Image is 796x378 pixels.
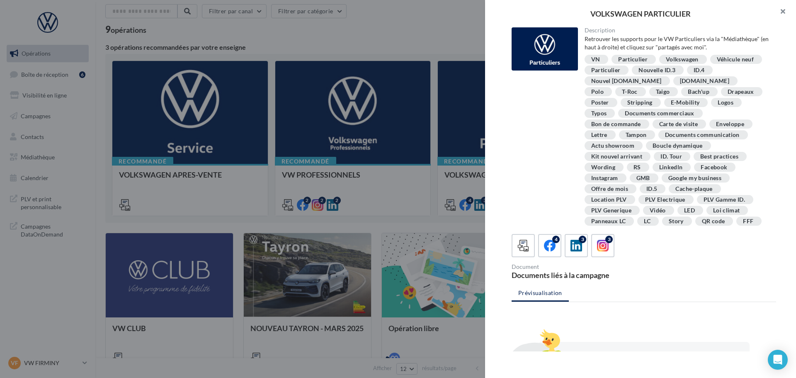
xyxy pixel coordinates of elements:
[680,78,730,84] div: [DOMAIN_NAME]
[591,186,629,192] div: Offre de mois
[627,100,653,106] div: Stripping
[650,207,666,214] div: Vidéo
[713,207,740,214] div: Loi climat
[591,154,643,160] div: Kit nouvel arrivant
[675,186,712,192] div: Cache-plaque
[605,236,613,243] div: 3
[591,175,618,181] div: Instagram
[704,197,745,203] div: PLV Gamme ID.
[656,89,670,95] div: Taigo
[552,236,560,243] div: 4
[644,218,650,224] div: LC
[665,132,740,138] div: Documents communication
[684,207,695,214] div: LED
[653,143,703,149] div: Boucle dynamique
[716,121,744,127] div: Enveloppe
[659,121,698,127] div: Carte de visite
[728,89,754,95] div: Drapeaux
[688,89,709,95] div: Bach'up
[591,78,662,84] div: Nouvel [DOMAIN_NAME]
[622,89,638,95] div: T-Roc
[585,35,770,51] div: Retrouver les supports pour le VW Particuliers via la "Médiathèque" (en haut à droite) et cliquez...
[636,175,650,181] div: GMB
[694,67,704,73] div: ID.4
[591,110,607,117] div: Typos
[626,132,647,138] div: Tampon
[512,271,641,279] div: Documents liés à la campagne
[591,56,600,63] div: VN
[633,164,641,171] div: RS
[591,67,621,73] div: Particulier
[669,218,684,224] div: Story
[638,67,675,73] div: Nouvelle ID.3
[591,132,607,138] div: Lettre
[591,164,615,171] div: Wording
[671,100,700,106] div: E-Mobility
[668,175,721,181] div: Google my business
[591,218,626,224] div: Panneaux LC
[625,110,694,117] div: Documents commerciaux
[591,89,604,95] div: Polo
[591,143,635,149] div: Actu showroom
[591,100,609,106] div: Poster
[618,56,648,63] div: Particulier
[701,164,727,171] div: Facebook
[646,186,657,192] div: ID.5
[718,100,733,106] div: Logos
[660,154,682,160] div: ID. Tour
[591,121,641,127] div: Bon de commande
[717,56,754,63] div: Véhicule neuf
[700,154,738,160] div: Best practices
[702,218,725,224] div: QR code
[585,27,770,33] div: Description
[591,197,627,203] div: Location PLV
[512,264,641,270] div: Document
[666,56,699,63] div: Volkswagen
[743,218,753,224] div: FFF
[579,236,586,243] div: 3
[498,10,783,17] div: VOLKSWAGEN PARTICULIER
[768,350,788,370] div: Open Intercom Messenger
[591,207,632,214] div: PLV Generique
[659,164,683,171] div: Linkedln
[645,197,685,203] div: PLV Electrique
